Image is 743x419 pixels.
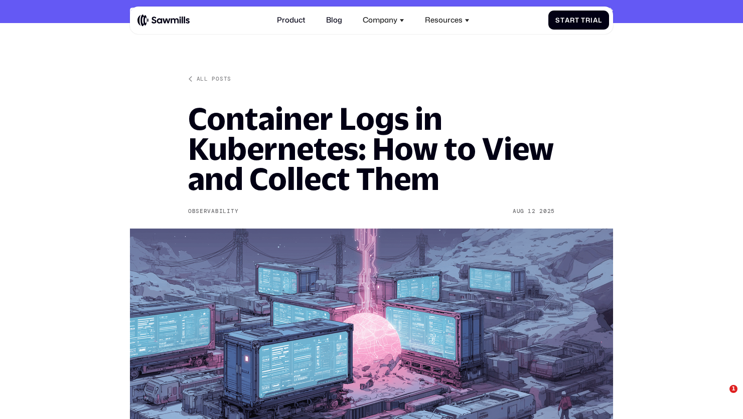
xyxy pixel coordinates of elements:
div: 12 [528,208,535,215]
span: r [570,17,575,25]
span: a [565,17,570,25]
h1: Container Logs in Kubernetes: How to View and Collect Them [188,104,555,194]
div: Company [357,10,410,30]
span: r [585,17,590,25]
span: 1 [729,385,737,393]
span: T [581,17,585,25]
div: Resources [419,10,476,30]
span: l [598,17,602,25]
span: a [593,17,598,25]
span: t [575,17,579,25]
div: Aug [513,208,524,215]
span: i [590,17,593,25]
span: S [555,17,560,25]
div: Observability [188,208,238,215]
div: All posts [197,75,231,83]
a: Product [271,10,311,30]
iframe: Intercom live chat [709,385,733,409]
span: t [560,17,565,25]
a: StartTrial [548,11,610,30]
div: 2025 [539,208,555,215]
div: Resources [425,16,463,25]
a: All posts [188,75,231,83]
div: Company [363,16,397,25]
a: Blog [321,10,348,30]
